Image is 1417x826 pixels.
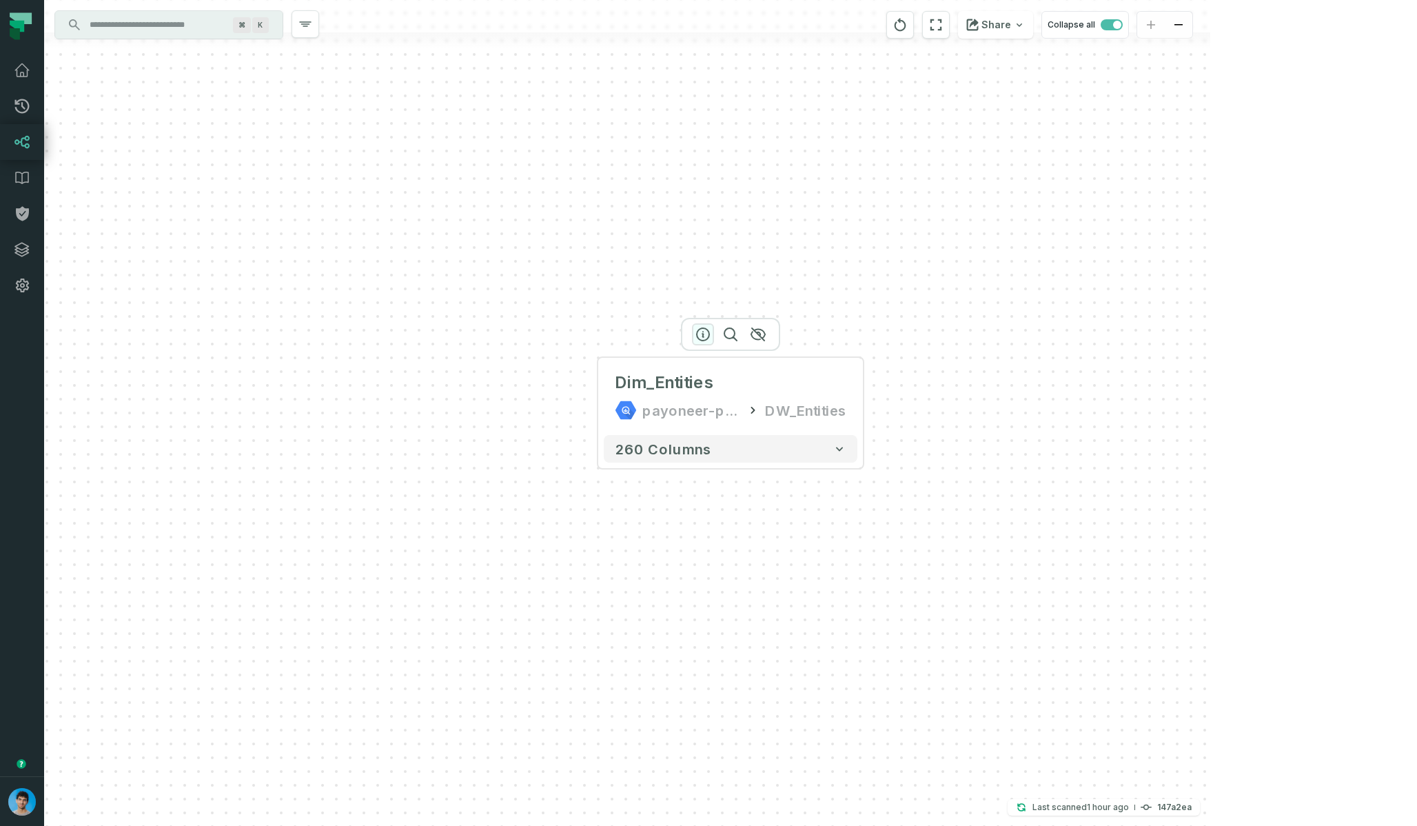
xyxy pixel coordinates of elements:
[615,441,711,457] span: 260 columns
[8,788,36,816] img: avatar of Omri Ildis
[1087,802,1129,812] relative-time: Aug 31, 2025, 9:55 AM GMT+3
[958,11,1033,39] button: Share
[642,399,740,421] div: payoneer-prod-eu-svc-data-016f
[1041,11,1129,39] button: Collapse all
[1157,803,1192,812] h4: 147a2ea
[1032,800,1129,814] p: Last scanned
[615,372,714,394] div: Dim_Entities
[252,17,269,33] span: Press ⌘ + K to focus the search bar
[765,399,846,421] div: DW_Entities
[233,17,251,33] span: Press ⌘ + K to focus the search bar
[1165,12,1192,39] button: zoom out
[1008,799,1200,816] button: Last scanned[DATE] 9:55:35 AM147a2ea
[15,758,28,770] div: Tooltip anchor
